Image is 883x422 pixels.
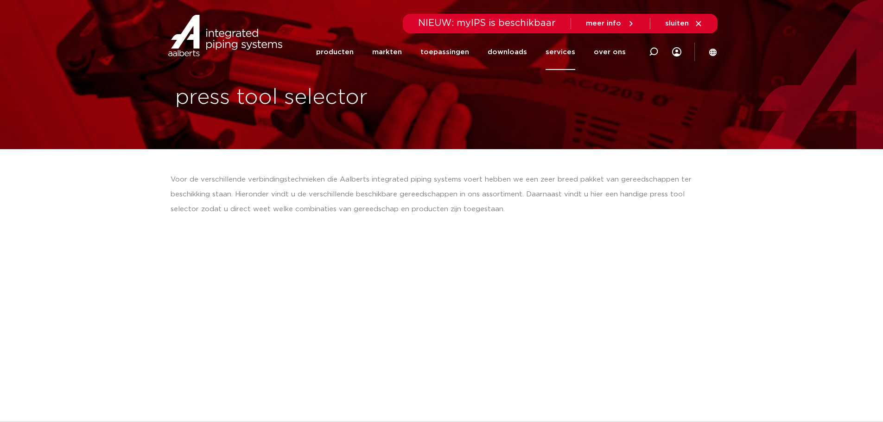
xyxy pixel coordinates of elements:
span: sluiten [665,20,689,27]
a: services [546,34,575,70]
nav: Menu [316,34,626,70]
a: toepassingen [420,34,469,70]
a: over ons [594,34,626,70]
a: producten [316,34,354,70]
div: Voor de verschillende verbindingstechnieken die Aalberts integrated piping systems voert hebben w... [171,172,713,217]
a: meer info [586,19,635,28]
a: markten [372,34,402,70]
a: sluiten [665,19,703,28]
span: meer info [586,20,621,27]
h1: press tool selector [175,83,437,113]
a: downloads [488,34,527,70]
span: NIEUW: myIPS is beschikbaar [418,19,556,28]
